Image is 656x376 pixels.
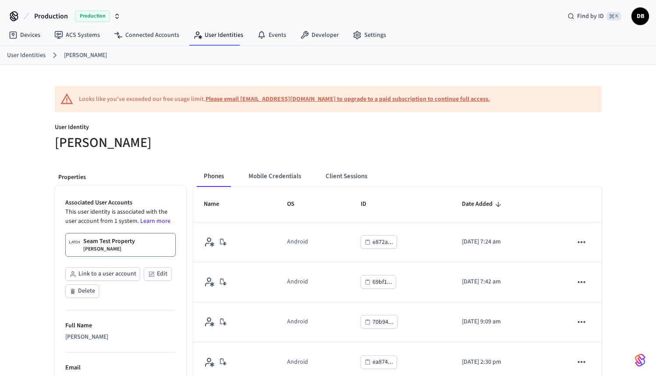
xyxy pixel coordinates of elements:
[361,275,396,289] button: 69bf1...
[250,27,293,43] a: Events
[346,27,393,43] a: Settings
[65,284,99,298] button: Delete
[462,277,551,286] p: [DATE] 7:42 am
[79,95,490,104] div: Looks like you've exceeded our free usage limit.
[65,267,140,281] button: Link to a user account
[55,134,323,152] h5: [PERSON_NAME]
[2,27,47,43] a: Devices
[197,166,231,187] button: Phones
[361,355,397,369] button: ea874...
[631,7,649,25] button: DB
[372,357,393,368] div: ea874...
[75,11,110,22] span: Production
[7,51,46,60] a: User Identities
[69,237,80,247] img: Latch Building Logo
[186,27,250,43] a: User Identities
[204,197,230,211] span: Name
[107,27,186,43] a: Connected Accounts
[462,358,551,367] p: [DATE] 2:30 pm
[34,11,68,21] span: Production
[632,8,648,24] span: DB
[65,233,176,257] a: Seam Test Property[PERSON_NAME]
[287,277,308,286] div: Android
[65,333,176,342] div: [PERSON_NAME]
[361,235,397,249] button: e872a...
[65,363,176,372] p: Email
[361,197,378,211] span: ID
[55,123,323,134] p: User Identity
[206,95,490,104] a: Please email [EMAIL_ADDRESS][DOMAIN_NAME] to upgrade to a paid subscription to continue full access.
[47,27,107,43] a: ACS Systems
[287,237,308,247] div: Android
[372,237,393,248] div: e872a...
[372,317,394,328] div: 70b94...
[287,358,308,367] div: Android
[65,198,176,208] p: Associated User Accounts
[58,173,183,182] p: Properties
[241,166,308,187] button: Mobile Credentials
[361,315,397,329] button: 70b94...
[372,277,392,288] div: 69bf1...
[140,217,170,226] a: Learn more
[606,12,621,21] span: ⌘ K
[287,317,308,326] div: Android
[462,317,551,326] p: [DATE] 9:09 am
[560,8,628,24] div: Find by ID⌘ K
[462,237,551,247] p: [DATE] 7:24 am
[65,321,176,330] p: Full Name
[577,12,604,21] span: Find by ID
[144,267,172,281] button: Edit
[83,246,121,253] p: [PERSON_NAME]
[287,197,306,211] span: OS
[83,237,135,246] p: Seam Test Property
[293,27,346,43] a: Developer
[64,51,107,60] a: [PERSON_NAME]
[462,197,504,211] span: Date Added
[319,166,374,187] button: Client Sessions
[635,353,645,367] img: SeamLogoGradient.69752ec5.svg
[65,208,176,226] p: This user identity is associated with the user account from 1 system.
